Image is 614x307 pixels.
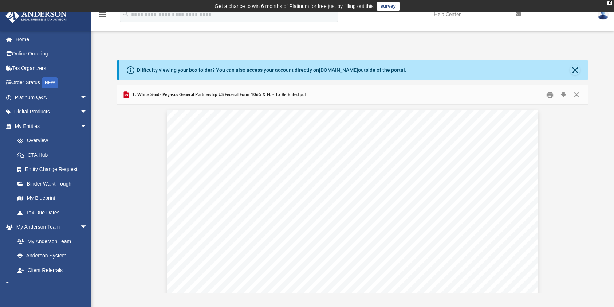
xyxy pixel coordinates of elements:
[10,148,98,162] a: CTA Hub
[80,90,95,105] span: arrow_drop_down
[122,10,130,18] i: search
[598,9,609,20] img: User Pic
[117,85,588,293] div: Preview
[557,89,570,101] button: Download
[319,67,358,73] a: [DOMAIN_NAME]
[3,9,69,23] img: Anderson Advisors Platinum Portal
[570,89,583,101] button: Close
[10,205,98,220] a: Tax Due Dates
[5,75,98,90] a: Order StatusNEW
[10,162,98,177] a: Entity Change Request
[80,105,95,120] span: arrow_drop_down
[131,92,306,98] span: 1. White Sands Pegasus General Partnership US Federal Form 1065 & FL - To Be Efiled.pdf
[137,66,406,74] div: Difficulty viewing your box folder? You can also access your account directly on outside of the p...
[80,220,95,235] span: arrow_drop_down
[570,65,580,75] button: Close
[5,119,98,133] a: My Entitiesarrow_drop_down
[5,105,98,119] a: Digital Productsarrow_drop_down
[10,191,95,206] a: My Blueprint
[5,90,98,105] a: Platinum Q&Aarrow_drop_down
[117,105,588,293] div: File preview
[10,249,95,263] a: Anderson System
[5,61,98,75] a: Tax Organizers
[10,133,98,148] a: Overview
[98,14,107,19] a: menu
[10,263,95,277] a: Client Referrals
[543,89,557,101] button: Print
[214,2,374,11] div: Get a chance to win 6 months of Platinum for free just by filling out this
[10,234,91,249] a: My Anderson Team
[42,77,58,88] div: NEW
[98,10,107,19] i: menu
[5,47,98,61] a: Online Ordering
[5,32,98,47] a: Home
[117,105,588,293] div: Document Viewer
[80,119,95,134] span: arrow_drop_down
[10,176,98,191] a: Binder Walkthrough
[5,220,95,234] a: My Anderson Teamarrow_drop_down
[377,2,400,11] a: survey
[80,277,95,292] span: arrow_drop_down
[607,1,612,5] div: close
[5,277,95,292] a: My Documentsarrow_drop_down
